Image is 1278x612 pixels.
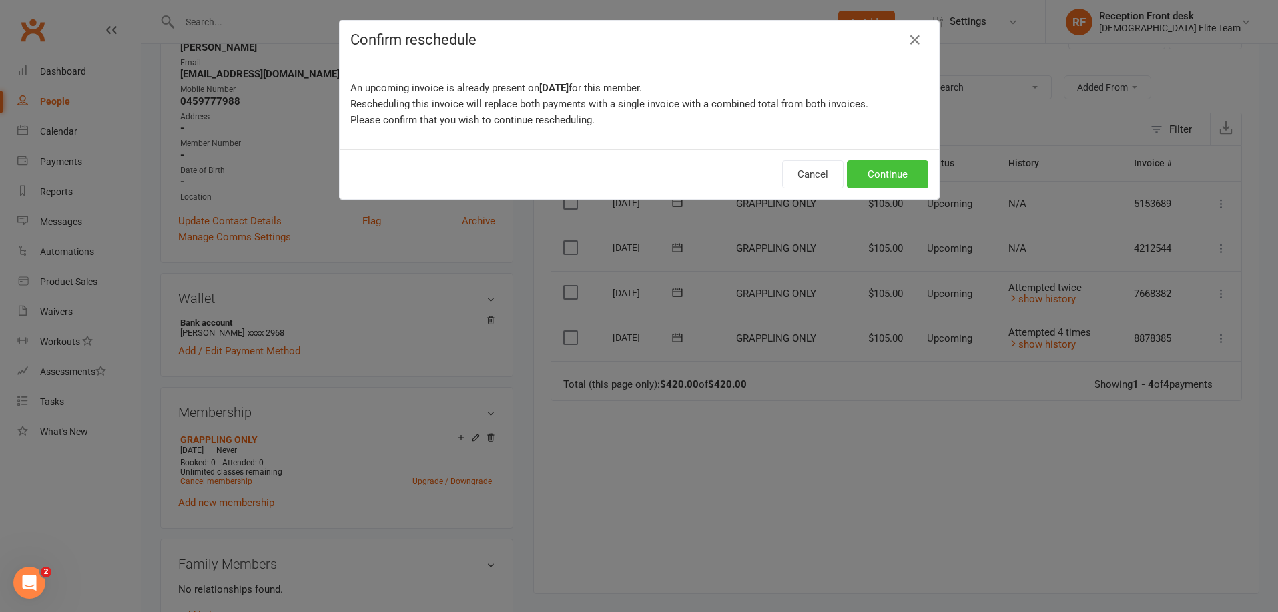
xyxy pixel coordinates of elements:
[904,29,926,51] button: Close
[350,80,928,128] p: An upcoming invoice is already present on for this member. Rescheduling this invoice will replace...
[350,31,928,48] h4: Confirm reschedule
[41,567,51,577] span: 2
[782,160,844,188] button: Cancel
[847,160,928,188] button: Continue
[13,567,45,599] iframe: Intercom live chat
[539,82,569,94] b: [DATE]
